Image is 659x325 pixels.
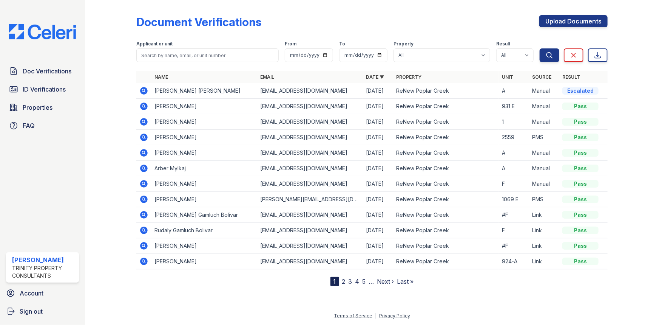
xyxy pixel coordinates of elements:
td: Link [529,207,559,223]
td: [DATE] [363,130,393,145]
td: [PERSON_NAME] Gamluch Bolivar [151,207,257,223]
img: CE_Logo_Blue-a8612792a0a2168367f1c8372b55b34899dd931a85d93a1a3d3e32e68fde9ad4.png [3,24,82,39]
td: A [499,145,529,161]
div: Pass [562,118,599,126]
a: Upload Documents [539,15,608,27]
td: [PERSON_NAME] [151,99,257,114]
td: F [499,223,529,238]
td: A [499,161,529,176]
td: Manual [529,145,559,161]
a: 4 [355,278,360,285]
td: Rudaly Gamluch Bolivar [151,223,257,238]
td: Arber Mylkaj [151,161,257,176]
label: Result [496,41,510,47]
td: Manual [529,99,559,114]
label: To [339,41,345,47]
td: [EMAIL_ADDRESS][DOMAIN_NAME] [257,114,363,130]
td: 1 [499,114,529,130]
td: [DATE] [363,145,393,161]
span: ID Verifications [23,85,66,94]
div: Document Verifications [136,15,261,29]
a: FAQ [6,118,79,133]
td: [DATE] [363,254,393,269]
div: Pass [562,180,599,188]
td: [PERSON_NAME] [151,238,257,254]
td: [PERSON_NAME] [151,254,257,269]
td: ReNew Poplar Creek [393,192,499,207]
td: [PERSON_NAME][EMAIL_ADDRESS][DOMAIN_NAME] [257,192,363,207]
span: Properties [23,103,52,112]
div: [PERSON_NAME] [12,255,76,264]
a: 5 [363,278,366,285]
a: Next › [377,278,394,285]
td: [PERSON_NAME] [151,130,257,145]
label: From [285,41,296,47]
td: ReNew Poplar Creek [393,161,499,176]
td: [DATE] [363,114,393,130]
div: Pass [562,196,599,203]
td: [EMAIL_ADDRESS][DOMAIN_NAME] [257,83,363,99]
a: 2 [342,278,346,285]
td: ReNew Poplar Creek [393,176,499,192]
div: Pass [562,149,599,157]
td: 924-A [499,254,529,269]
a: Terms of Service [334,313,372,319]
span: … [369,277,374,286]
a: Last » [397,278,414,285]
span: FAQ [23,121,35,130]
a: Name [154,74,168,80]
td: Manual [529,176,559,192]
td: [DATE] [363,238,393,254]
td: #F [499,238,529,254]
td: [EMAIL_ADDRESS][DOMAIN_NAME] [257,176,363,192]
td: ReNew Poplar Creek [393,83,499,99]
a: Privacy Policy [379,313,410,319]
td: Link [529,254,559,269]
div: Escalated [562,87,599,95]
div: Pass [562,134,599,141]
td: [PERSON_NAME] [151,176,257,192]
a: Properties [6,100,79,115]
td: [DATE] [363,223,393,238]
td: [EMAIL_ADDRESS][DOMAIN_NAME] [257,130,363,145]
span: Sign out [20,307,43,316]
div: Trinity Property Consultants [12,264,76,280]
input: Search by name, email, or unit number [136,48,279,62]
td: [EMAIL_ADDRESS][DOMAIN_NAME] [257,145,363,161]
a: Date ▼ [366,74,384,80]
span: Account [20,289,43,298]
a: Doc Verifications [6,64,79,79]
td: [EMAIL_ADDRESS][DOMAIN_NAME] [257,238,363,254]
td: Manual [529,83,559,99]
td: Link [529,223,559,238]
div: Pass [562,258,599,265]
div: Pass [562,165,599,172]
td: 1069 E [499,192,529,207]
td: [EMAIL_ADDRESS][DOMAIN_NAME] [257,254,363,269]
td: [PERSON_NAME] [151,192,257,207]
td: ReNew Poplar Creek [393,145,499,161]
a: ID Verifications [6,82,79,97]
div: Pass [562,103,599,110]
td: [DATE] [363,192,393,207]
td: PMS [529,192,559,207]
td: Manual [529,161,559,176]
td: [DATE] [363,161,393,176]
td: F [499,176,529,192]
a: Result [562,74,580,80]
td: Manual [529,114,559,130]
a: Account [3,286,82,301]
div: Pass [562,211,599,219]
td: ReNew Poplar Creek [393,114,499,130]
td: [EMAIL_ADDRESS][DOMAIN_NAME] [257,161,363,176]
td: 2559 [499,130,529,145]
a: 3 [349,278,352,285]
td: Link [529,238,559,254]
label: Property [394,41,414,47]
td: ReNew Poplar Creek [393,207,499,223]
a: Sign out [3,304,82,319]
td: ReNew Poplar Creek [393,254,499,269]
td: ReNew Poplar Creek [393,99,499,114]
a: Source [532,74,551,80]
